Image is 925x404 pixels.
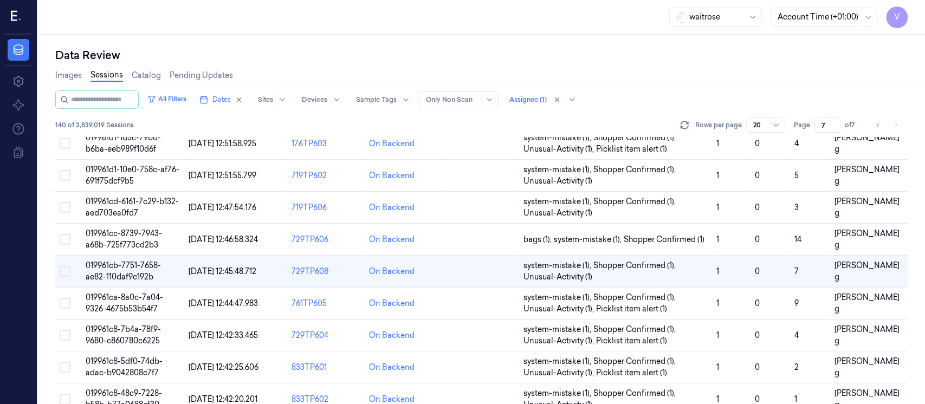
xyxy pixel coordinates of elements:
span: 1 [716,330,719,340]
div: On Backend [368,266,414,277]
div: On Backend [368,362,414,373]
button: Select row [60,170,70,181]
span: Shopper Confirmed (1) , [593,356,678,367]
span: system-mistake (1) , [523,292,593,303]
span: Unusual-Activity (1) , [523,144,596,155]
span: system-mistake (1) , [523,324,593,335]
span: 7 [794,266,799,276]
span: 140 of 3,839,019 Sessions [55,120,134,130]
div: 761TP605 [292,298,360,309]
div: 719TP602 [292,170,360,181]
span: bags (1) , [523,234,554,245]
span: Unusual-Activity (1) [523,271,592,283]
span: Shopper Confirmed (1) , [593,132,678,144]
button: Select row [60,330,70,341]
div: 729TP606 [292,234,360,245]
span: 0 [755,266,760,276]
span: Picklist item alert (1) [596,335,667,347]
span: Shopper Confirmed (1) , [593,196,678,207]
span: 14 [794,234,801,244]
div: Data Review [55,48,908,63]
span: 1 [716,266,719,276]
div: 176TP603 [292,138,360,149]
button: Go to previous page [871,118,886,133]
span: Unusual-Activity (1) , [523,335,596,347]
span: 2 [794,362,799,372]
div: On Backend [368,170,414,181]
div: On Backend [368,138,414,149]
span: [PERSON_NAME] g [835,229,900,250]
button: Select row [60,298,70,309]
span: Shopper Confirmed (1) , [593,260,678,271]
span: 5 [794,171,799,180]
span: system-mistake (1) , [523,356,593,367]
span: 4 [794,330,799,340]
span: 0 [755,234,760,244]
span: [DATE] 12:47:54.176 [189,203,256,212]
span: Picklist item alert (1) [596,303,667,315]
a: Sessions [90,69,123,82]
span: 3 [794,203,799,212]
span: Shopper Confirmed (1) , [593,388,678,399]
span: 019961c8-7b4a-78f9-9680-c860780c6225 [86,324,161,346]
a: Images [55,70,82,81]
span: 0 [755,139,760,148]
button: Select row [60,202,70,213]
span: Unusual-Activity (1) , [523,303,596,315]
a: Catalog [132,70,161,81]
span: 1 [716,203,719,212]
span: Unusual-Activity (1) [523,175,592,187]
span: [DATE] 12:45:48.712 [189,266,256,276]
span: 1 [716,394,719,404]
span: Unusual-Activity (1) [523,207,592,219]
span: [DATE] 12:46:58.324 [189,234,258,244]
span: [PERSON_NAME] g [835,197,900,218]
span: Page [794,120,810,130]
span: 0 [755,298,760,308]
span: 019961d1-10e0-758c-af76-691f75dcf9b5 [86,165,179,186]
button: All Filters [143,90,191,108]
span: 1 [716,298,719,308]
span: [DATE] 12:51:58.925 [189,139,256,148]
span: [PERSON_NAME] g [835,292,900,314]
span: 1 [716,171,719,180]
button: V [886,6,908,28]
div: 729TP604 [292,330,360,341]
span: [DATE] 12:44:47.983 [189,298,258,308]
span: 1 [716,362,719,372]
span: system-mistake (1) , [523,388,593,399]
a: Pending Updates [170,70,233,81]
span: [PERSON_NAME] g [835,260,900,282]
p: Rows per page [695,120,742,130]
span: [PERSON_NAME] g [835,165,900,186]
span: Shopper Confirmed (1) , [593,164,678,175]
button: Select row [60,138,70,149]
span: Shopper Confirmed (1) , [593,292,678,303]
span: 1 [794,394,797,404]
span: [DATE] 12:42:25.606 [189,362,258,372]
span: system-mistake (1) , [523,260,593,271]
div: On Backend [368,330,414,341]
span: 0 [755,362,760,372]
span: [DATE] 12:42:20.201 [189,394,257,404]
span: system-mistake (1) , [523,164,593,175]
span: 1 [716,234,719,244]
span: Picklist item alert (1) [596,144,667,155]
div: 729TP608 [292,266,360,277]
span: of 7 [845,120,862,130]
span: [DATE] 12:51:55.799 [189,171,256,180]
span: 9 [794,298,799,308]
button: Select row [60,266,70,277]
span: 1 [716,139,719,148]
span: Unusual-Activity (1) , [523,367,596,379]
div: 833TP601 [292,362,360,373]
span: 019961cd-6161-7c29-b132-aed703ea0fd7 [86,197,179,218]
span: 0 [755,330,760,340]
span: 019961cc-8739-7943-a68b-725f773cd2b3 [86,229,162,250]
nav: pagination [871,118,903,133]
span: system-mistake (1) , [523,196,593,207]
button: Select row [60,362,70,373]
div: 719TP606 [292,202,360,213]
span: Shopper Confirmed (1) [624,234,704,245]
